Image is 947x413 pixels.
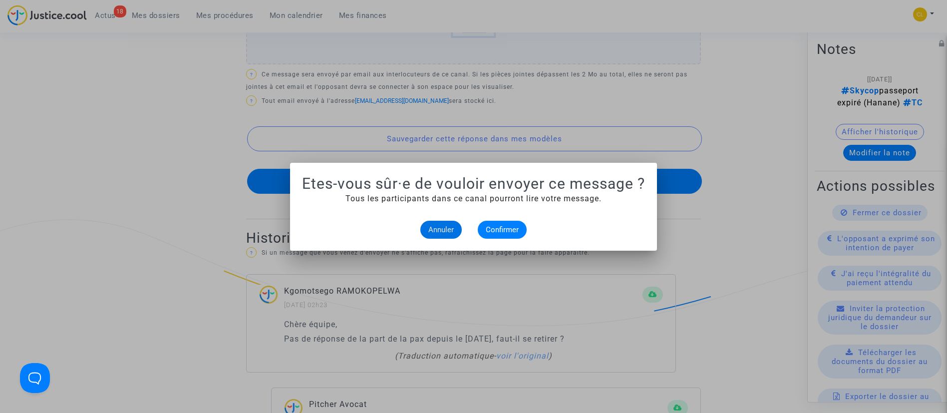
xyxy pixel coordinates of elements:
span: Confirmer [486,225,519,234]
h1: Etes-vous sûr·e de vouloir envoyer ce message ? [302,175,645,193]
button: Annuler [420,221,462,239]
span: Annuler [428,225,454,234]
iframe: Help Scout Beacon - Open [20,363,50,393]
span: Tous les participants dans ce canal pourront lire votre message. [345,194,602,203]
button: Confirmer [478,221,527,239]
